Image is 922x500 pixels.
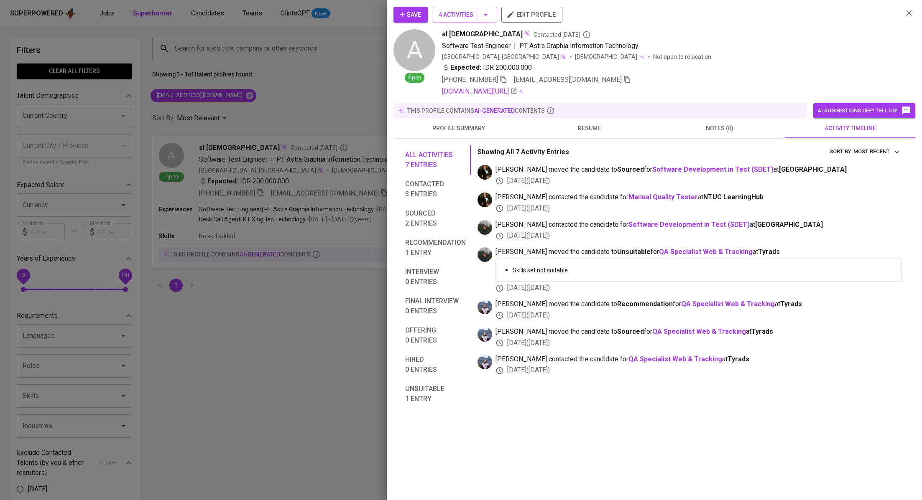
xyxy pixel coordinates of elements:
div: [DATE] ( [DATE] ) [495,311,902,320]
span: [GEOGRAPHIC_DATA] [779,165,847,173]
p: Skills set not suitable [513,266,895,274]
a: QA Specialist Web & Tracking [681,300,775,308]
b: Sourced [617,165,644,173]
button: AI suggestions off? Tell us! [813,103,915,118]
b: Expected: [450,63,481,73]
a: Manual Quality Tester [628,193,698,201]
span: [PERSON_NAME] moved the candidate to for at [495,247,902,257]
div: [DATE] ( [DATE] ) [495,365,902,375]
span: PT Astra Graphia Information Technology [519,42,639,50]
span: resume [529,123,649,134]
b: Unsuitable [617,248,651,256]
span: sort by [830,148,851,155]
a: QA Specialist Web & Tracking [628,355,722,363]
span: [PERSON_NAME] moved the candidate to for at [495,165,902,175]
span: [PERSON_NAME] moved the candidate to for at [495,327,902,337]
span: NTUC LearningHub [703,193,764,201]
img: magic_wand.svg [560,53,567,60]
div: IDR 200.000.000 [442,63,532,73]
span: Interview 0 entries [405,267,466,287]
span: | [514,41,516,51]
span: Unsuitable 1 entry [405,384,466,404]
button: Save [393,7,428,23]
button: edit profile [501,7,562,23]
span: activity timeline [790,123,910,134]
span: [DEMOGRAPHIC_DATA] [575,53,639,61]
span: Most Recent [853,147,900,157]
span: Hired 0 entries [405,355,466,375]
span: Open [405,74,424,82]
img: christine.raharja@glints.com [478,327,492,342]
a: edit profile [501,11,562,18]
span: Offering 0 entries [405,325,466,345]
span: [PERSON_NAME] moved the candidate to for at [495,299,902,309]
span: Software Test Engineer [442,42,511,50]
span: All activities 7 entries [405,150,466,170]
div: [DATE] ( [DATE] ) [495,338,902,348]
span: Tyrads [728,355,749,363]
span: [EMAIL_ADDRESS][DOMAIN_NAME] [514,76,622,84]
span: AI-generated [474,107,515,114]
span: [PERSON_NAME] contacted the candidate for at [495,220,902,230]
svg: By Batam recruiter [582,30,591,39]
p: Not open to relocation [653,53,711,61]
span: Final interview 0 entries [405,296,466,316]
div: A [393,29,435,71]
a: [DOMAIN_NAME][URL] [442,86,517,96]
a: Software Development in Test (SDET) [628,221,750,228]
span: al [DEMOGRAPHIC_DATA] [442,29,523,39]
img: glenn@glints.com [478,247,492,262]
span: Tyrads [758,248,780,256]
span: Save [400,10,421,20]
span: Contacted 3 entries [405,179,466,199]
img: magic_wand.svg [524,30,530,37]
span: notes (0) [659,123,780,134]
span: edit profile [508,9,556,20]
span: [GEOGRAPHIC_DATA] [755,221,823,228]
a: Software Development in Test (SDET) [652,165,774,173]
img: ridlo@glints.com [478,193,492,207]
p: Showing All 7 Activity Entries [478,147,569,157]
span: profile summary [398,123,519,134]
span: Tyrads [751,327,773,335]
div: [DATE] ( [DATE] ) [495,283,902,293]
span: 4 Activities [439,10,490,20]
p: this profile contains contents [407,107,545,115]
b: Recommendation [617,300,673,308]
span: [PERSON_NAME] contacted the candidate for at [495,355,902,364]
span: [PERSON_NAME] contacted the candidate for at [495,193,902,202]
span: Tyrads [780,300,802,308]
span: [PHONE_NUMBER] [442,76,498,84]
img: glenn@glints.com [478,220,492,235]
img: christine.raharja@glints.com [478,355,492,369]
span: AI suggestions off? Tell us! [817,106,911,116]
span: Recommendation 1 entry [405,238,466,258]
button: sort by [851,145,902,158]
img: christine.raharja@glints.com [478,299,492,314]
a: QA Specialist Web & Tracking [659,248,753,256]
div: [DATE] ( [DATE] ) [495,176,902,186]
span: Contacted [DATE] [534,30,591,39]
div: [DATE] ( [DATE] ) [495,204,902,213]
a: QA Specialist Web & Tracking [652,327,746,335]
img: ridlo@glints.com [478,165,492,180]
button: 4 Activities [432,7,497,23]
div: [GEOGRAPHIC_DATA], [GEOGRAPHIC_DATA] [442,53,567,61]
b: Sourced [617,327,644,335]
div: [DATE] ( [DATE] ) [495,231,902,241]
span: Sourced 2 entries [405,208,466,228]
